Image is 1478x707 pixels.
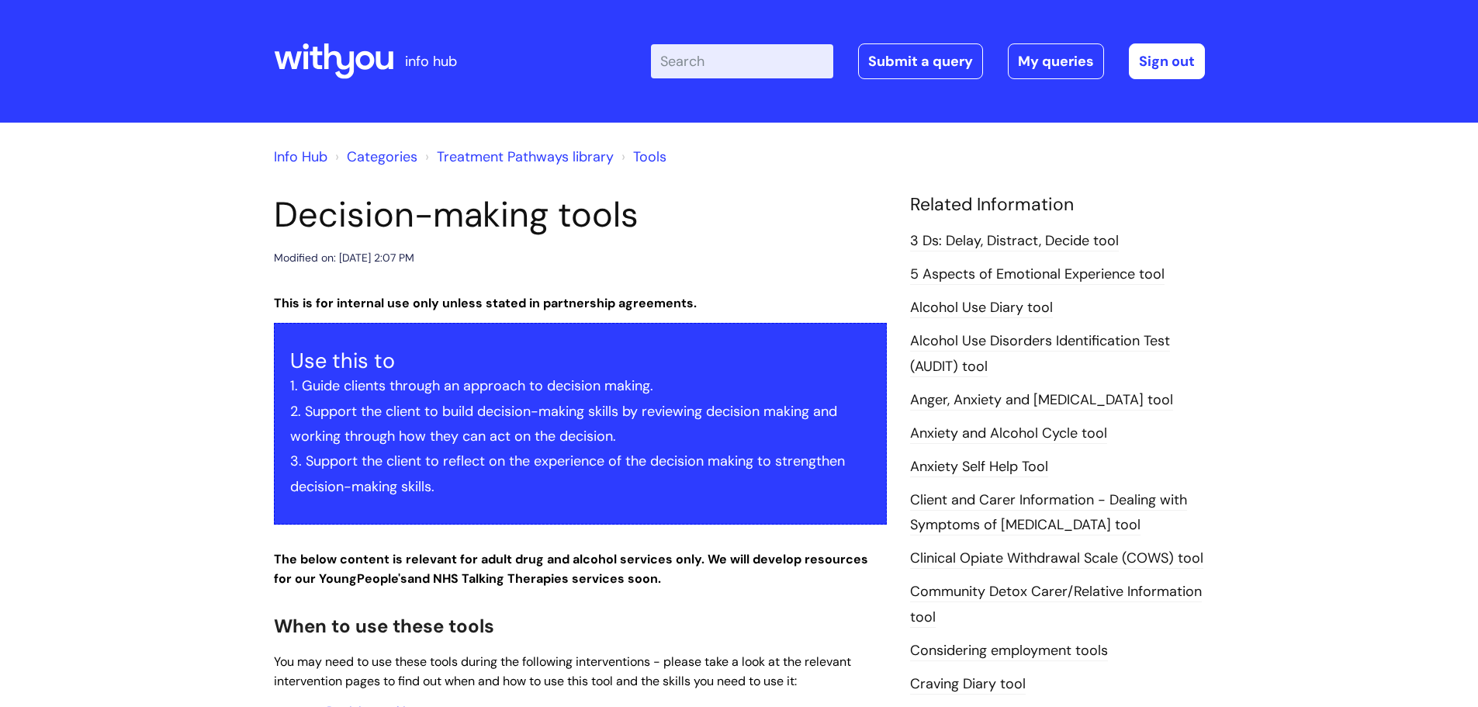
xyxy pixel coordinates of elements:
[910,331,1170,376] a: Alcohol Use Disorders Identification Test (AUDIT) tool
[274,295,697,311] strong: This is for internal use only unless stated in partnership agreements.
[910,265,1165,285] a: 5 Aspects of Emotional Experience tool
[858,43,983,79] a: Submit a query
[910,457,1048,477] a: Anxiety Self Help Tool
[651,43,1205,79] div: | -
[290,348,871,373] h3: Use this to
[274,194,887,236] h1: Decision-making tools
[1129,43,1205,79] a: Sign out
[910,674,1026,695] a: Craving Diary tool
[290,399,871,449] p: 2. Support the client to build decision-making skills by reviewing decision making and working th...
[1008,43,1104,79] a: My queries
[274,551,868,587] strong: The below content is relevant for adult drug and alcohol services only. We will develop resources...
[910,549,1203,569] a: Clinical Opiate Withdrawal Scale (COWS) tool
[274,147,327,166] a: Info Hub
[347,147,417,166] a: Categories
[910,194,1205,216] h4: Related Information
[910,424,1107,444] a: Anxiety and Alcohol Cycle tool
[910,390,1173,411] a: Anger, Anxiety and [MEDICAL_DATA] tool
[274,248,414,268] div: Modified on: [DATE] 2:07 PM
[910,641,1108,661] a: Considering employment tools
[437,147,614,166] a: Treatment Pathways library
[290,449,871,499] p: 3. Support the client to reflect on the experience of the decision making to strengthen decision-...
[910,582,1202,627] a: Community Detox Carer/Relative Information tool
[274,653,851,689] span: You may need to use these tools during the following interventions - please take a look at the re...
[290,373,871,398] p: 1. Guide clients through an approach to decision making.
[910,298,1053,318] a: Alcohol Use Diary tool
[910,490,1187,535] a: Client and Carer Information - Dealing with Symptoms of [MEDICAL_DATA] tool
[421,144,614,169] li: Treatment Pathways library
[651,44,833,78] input: Search
[274,614,494,638] span: When to use these tools
[357,570,407,587] strong: People's
[633,147,666,166] a: Tools
[331,144,417,169] li: Solution home
[405,49,457,74] p: info hub
[618,144,666,169] li: Tools
[910,231,1119,251] a: 3 Ds: Delay, Distract, Decide tool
